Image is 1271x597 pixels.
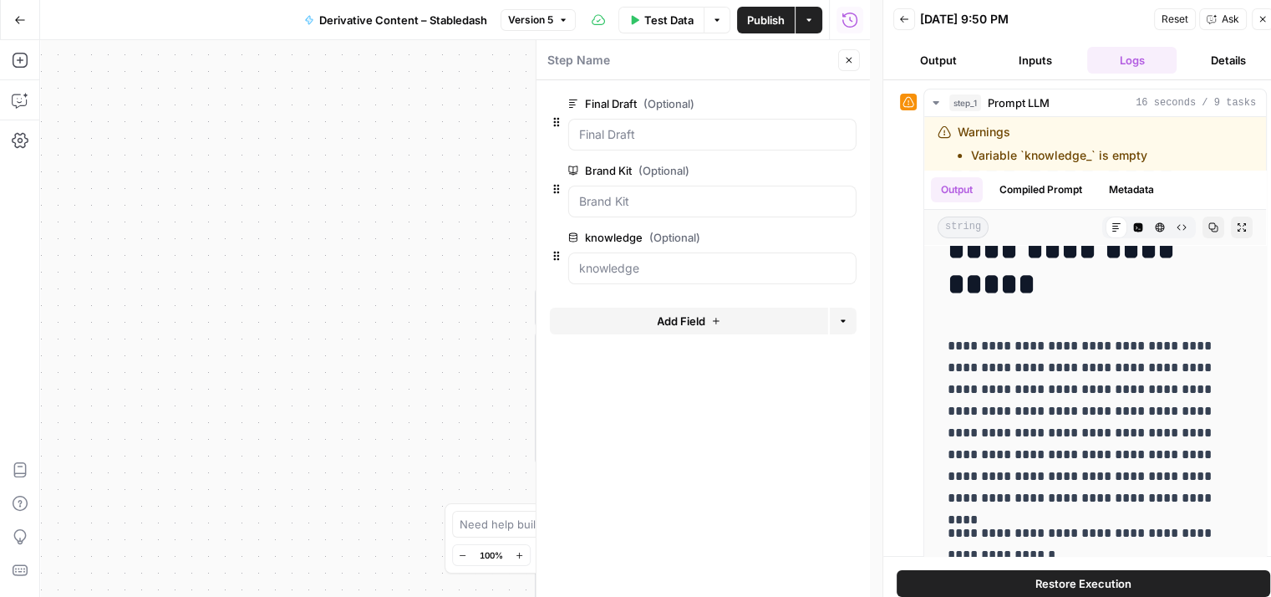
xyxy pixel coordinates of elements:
span: (Optional) [643,95,694,112]
div: 16 seconds / 9 tasks [924,117,1266,589]
button: Logs [1087,47,1177,74]
button: Output [893,47,984,74]
button: Version 5 [501,9,576,31]
input: knowledge [579,260,846,277]
span: Restore Execution [1035,575,1131,592]
span: Ask [1222,12,1239,27]
button: Restore Execution [897,570,1270,597]
input: Brand Kit [579,193,846,210]
button: Ask [1199,8,1247,30]
label: Final Draft [568,95,762,112]
span: 16 seconds / 9 tasks [1136,95,1256,110]
div: Warnings [958,124,1147,164]
span: Version 5 [508,13,553,28]
span: (Optional) [638,162,689,179]
button: 16 seconds / 9 tasks [924,89,1266,116]
span: Reset [1162,12,1188,27]
li: Variable `knowledge_` is empty [971,147,1147,164]
span: Derivative Content – Stabledash [319,12,487,28]
span: 100% [480,549,503,562]
button: Publish [737,7,795,33]
span: (Optional) [649,229,700,246]
span: Test Data [644,12,694,28]
span: Publish [747,12,785,28]
label: knowledge [568,229,762,246]
span: Add Field [657,313,705,329]
label: Brand Kit [568,162,762,179]
button: Metadata [1099,177,1164,202]
span: string [938,217,989,238]
button: Reset [1154,8,1196,30]
button: Inputs [990,47,1080,74]
button: Output [931,177,983,202]
span: step_1 [949,94,981,111]
span: Prompt LLM [988,94,1050,111]
button: Test Data [618,7,704,33]
button: Add Field [550,308,828,334]
button: Derivative Content – Stabledash [294,7,497,33]
button: Compiled Prompt [989,177,1092,202]
input: Final Draft [579,126,846,143]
